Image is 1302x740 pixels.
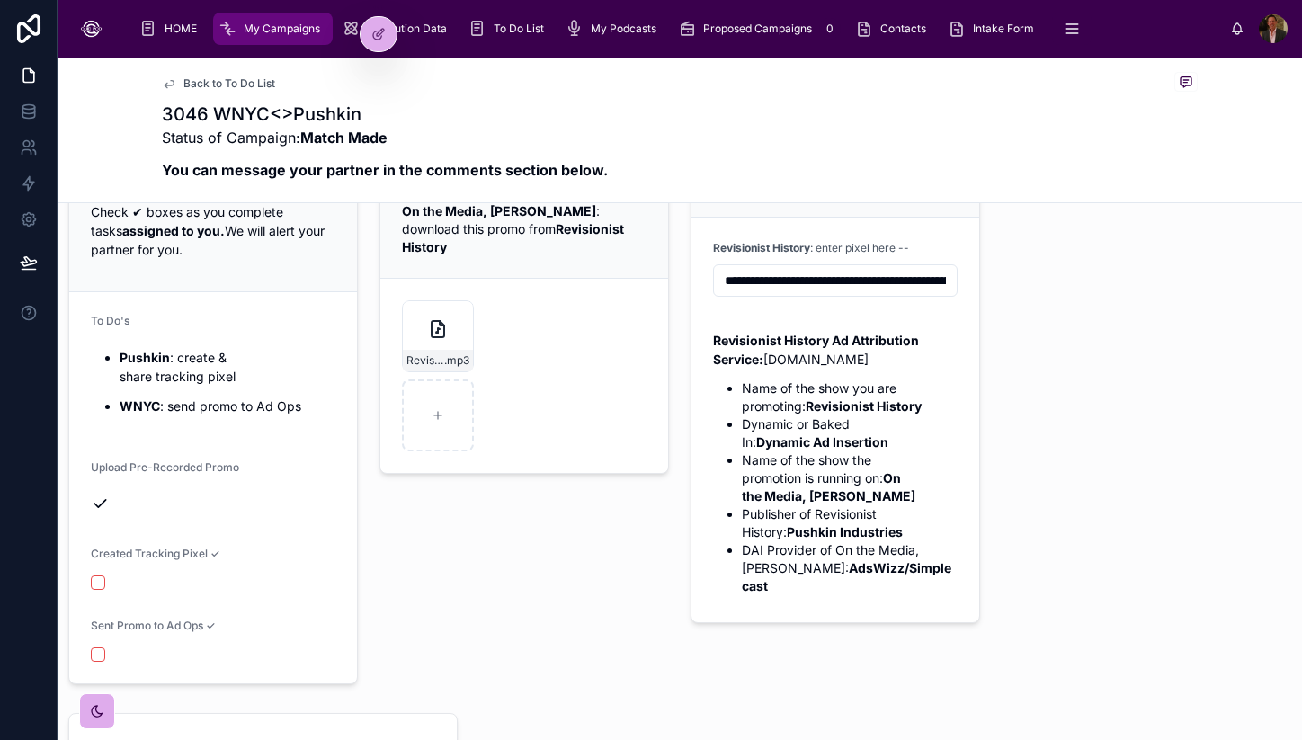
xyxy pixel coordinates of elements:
h1: 3046 WNYC<>Pushkin [162,102,608,127]
p: : send promo to Ad Ops [120,397,335,415]
a: To Do List [463,13,557,45]
strong: Match Made [300,129,388,147]
p: [DOMAIN_NAME] [713,331,958,369]
span: Intake Form [973,22,1034,36]
span: Proposed Campaigns [703,22,812,36]
span: .mp3 [444,353,469,368]
strong: Pushkin [120,350,170,365]
strong: On the Media, [PERSON_NAME] [402,203,596,218]
li: DAI Provider of On the Media, [PERSON_NAME]: [742,541,958,595]
strong: Revisionist History Ad Attribution Service: [713,333,922,367]
a: My Campaigns [213,13,333,45]
a: Contacts [850,13,939,45]
a: Back to To Do List [162,76,275,91]
a: Intake Form [942,13,1047,45]
strong: Revisionist History [806,398,922,414]
span: : enter pixel here -- [713,241,909,255]
div: scrollable content [125,9,1230,49]
li: Publisher of Revisionist History: [742,505,958,541]
li: Name of the show the promotion is running on: [742,451,958,505]
span: My Campaigns [244,22,320,36]
strong: Revisionist History [713,241,810,254]
a: Attribution Data [336,13,459,45]
span: Back to To Do List [183,76,275,91]
li: Dynamic or Baked In: [742,415,958,451]
a: My Podcasts [560,13,669,45]
span: To Do's [91,314,129,327]
a: HOME [134,13,210,45]
span: Upload Pre-Recorded Promo [91,460,239,474]
strong: assigned to you. [122,223,225,238]
span: Created Tracking Pixel ✓ [91,547,220,560]
p: Check ✔︎ boxes as you complete tasks We will alert your partner for you. [91,202,335,259]
span: : download this promo from [402,203,624,254]
a: Proposed Campaigns0 [673,13,846,45]
p: : create & share tracking pixel [120,348,335,386]
strong: Dynamic Ad Insertion [756,434,888,450]
p: Status of Campaign: [162,127,608,148]
span: HOME [165,22,197,36]
span: Contacts [880,22,926,36]
span: RevisionistHistory_30spromo_Pushkin_[DATE] [406,353,444,368]
span: To Do List [494,22,544,36]
img: App logo [72,14,111,43]
span: Sent Promo to Ad Ops ✓ [91,619,216,632]
span: Attribution Data [367,22,447,36]
strong: WNYC [120,398,160,414]
li: Name of the show you are promoting: [742,379,958,415]
strong: Pushkin Industries [787,524,903,539]
strong: You can message your partner in the comments section below. [162,161,608,179]
div: 0 [819,18,841,40]
span: My Podcasts [591,22,656,36]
